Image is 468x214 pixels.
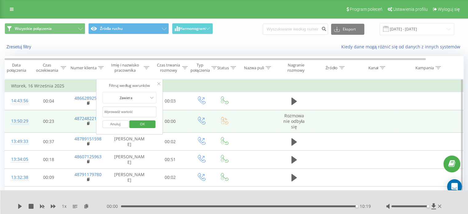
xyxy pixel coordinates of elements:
[11,115,23,127] div: 13:50:29
[368,65,378,71] div: Kanał
[11,135,23,147] div: 13:49:33
[74,136,102,142] a: 48789151598
[108,63,142,73] div: Imię i nazwisko pracownika
[415,65,434,71] div: Kampania
[134,119,151,129] span: OK
[130,120,156,128] button: OK
[5,23,85,34] button: Wszystkie połączenia
[341,44,463,50] a: Kiedy dane mogą różnić się od danych z innych systemów
[35,63,59,73] div: Czas oczekiwania
[244,65,264,71] div: Nazwa puli
[151,92,190,110] td: 00:03
[426,205,429,208] div: Accessibility label
[11,189,23,201] div: 13:22:31
[74,115,102,121] a: 48724822112
[190,63,210,73] div: Typ połączenia
[283,113,305,130] span: Rozmowa nie odbyła się
[151,133,190,151] td: 00:02
[180,26,206,31] span: Harmonogram
[108,168,151,186] td: [PERSON_NAME]
[281,63,311,73] div: Nagranie rozmowy
[88,23,169,34] button: Źródła ruchu
[74,95,102,101] a: 48662892552
[30,168,68,186] td: 00:09
[74,189,102,195] a: 48519500251
[5,44,34,50] button: Zresetuj filtry
[62,203,66,209] span: 1 x
[107,203,121,209] span: 00:00
[151,186,190,204] td: 02:20
[11,172,23,184] div: 13:32:38
[350,7,382,12] span: Program poleceń
[263,24,328,35] input: Wyszukiwanie według numeru
[151,151,190,168] td: 00:51
[30,186,68,204] td: 00:11
[15,26,52,31] span: Wszystkie połączenia
[108,186,151,204] td: [PERSON_NAME]
[108,151,151,168] td: [PERSON_NAME]
[5,63,28,73] div: Data połączenia
[151,168,190,186] td: 00:02
[393,7,428,12] span: Ustawienia profilu
[151,110,190,133] td: 00:00
[217,65,229,71] div: Status
[156,63,181,73] div: Czas trwania rozmowy
[438,7,460,12] span: Wyloguj się
[11,153,23,165] div: 13:34:05
[30,151,68,168] td: 00:18
[447,179,462,194] div: Open Intercom Messenger
[102,120,129,128] button: Anuluj
[74,154,102,159] a: 48607125963
[108,133,151,151] td: [PERSON_NAME]
[30,110,68,133] td: 00:23
[11,95,23,107] div: 14:43:56
[30,133,68,151] td: 00:37
[102,107,157,117] input: Wprowadź wartość
[172,23,213,34] button: Harmonogram
[70,65,97,71] div: Numer klienta
[331,24,364,35] button: Eksport
[30,92,68,110] td: 00:04
[360,203,371,209] span: 10:19
[74,172,102,177] a: 48791179780
[356,205,358,208] div: Accessibility label
[326,65,338,71] div: Źródło
[102,83,157,89] div: Filtruj według warunków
